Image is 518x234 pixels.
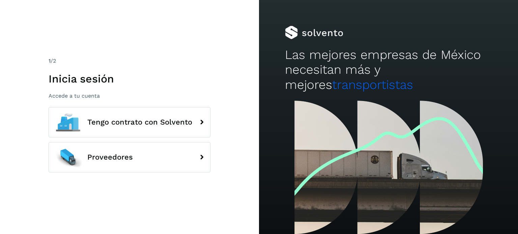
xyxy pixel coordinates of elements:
[332,77,413,92] span: transportistas
[49,93,210,99] p: Accede a tu cuenta
[49,142,210,172] button: Proveedores
[87,118,192,126] span: Tengo contrato con Solvento
[49,58,51,64] span: 1
[87,153,133,161] span: Proveedores
[49,107,210,137] button: Tengo contrato con Solvento
[49,72,210,85] h1: Inicia sesión
[285,47,492,92] h2: Las mejores empresas de México necesitan más y mejores
[49,57,210,65] div: /2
